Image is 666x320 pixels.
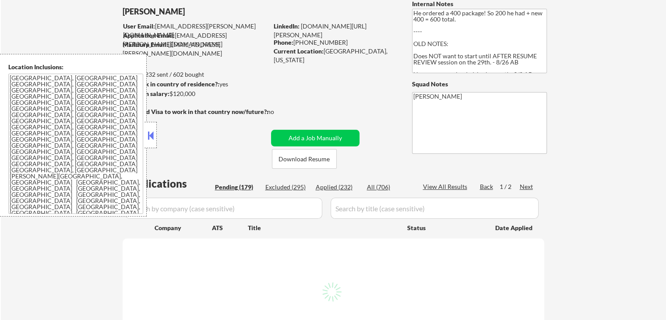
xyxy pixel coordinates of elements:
[274,47,398,64] div: [GEOGRAPHIC_DATA], [US_STATE]
[331,198,539,219] input: Search by title (case sensitive)
[8,63,143,71] div: Location Inclusions:
[123,32,175,39] strong: Application Email:
[495,224,534,232] div: Date Applied
[212,224,248,232] div: ATS
[122,80,219,88] strong: Can work in country of residence?:
[271,130,359,146] button: Add a Job Manually
[123,6,303,17] div: [PERSON_NAME]
[274,22,300,30] strong: LinkedIn:
[500,182,520,191] div: 1 / 2
[215,183,259,192] div: Pending (179)
[274,38,398,47] div: [PHONE_NUMBER]
[123,22,155,30] strong: User Email:
[520,182,534,191] div: Next
[480,182,494,191] div: Back
[122,89,268,98] div: $120,000
[123,41,168,48] strong: Mailslurp Email:
[248,224,399,232] div: Title
[155,224,212,232] div: Company
[274,39,293,46] strong: Phone:
[123,22,268,39] div: [EMAIL_ADDRESS][PERSON_NAME][DOMAIN_NAME]
[267,107,292,116] div: no
[274,47,324,55] strong: Current Location:
[423,182,470,191] div: View All Results
[125,198,322,219] input: Search by company (case sensitive)
[272,149,337,169] button: Download Resume
[123,40,268,57] div: [EMAIL_ADDRESS][PERSON_NAME][DOMAIN_NAME]
[125,178,212,189] div: Applications
[367,183,411,192] div: All (706)
[123,108,268,115] strong: Will need Visa to work in that country now/future?:
[274,22,366,39] a: [DOMAIN_NAME][URL][PERSON_NAME]
[123,31,268,48] div: [EMAIL_ADDRESS][PERSON_NAME][DOMAIN_NAME]
[122,80,265,89] div: yes
[316,183,359,192] div: Applied (232)
[407,220,483,235] div: Status
[122,70,268,79] div: 232 sent / 602 bought
[412,80,547,89] div: Squad Notes
[265,183,309,192] div: Excluded (295)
